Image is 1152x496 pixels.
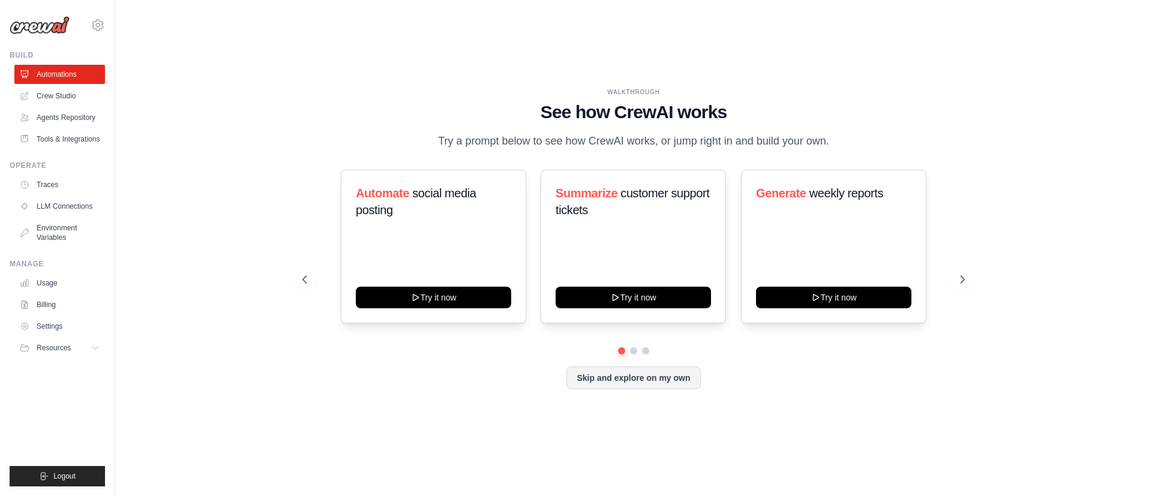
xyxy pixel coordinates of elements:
div: Build [10,50,105,60]
a: Crew Studio [14,86,105,106]
button: Resources [14,338,105,357]
button: Try it now [556,287,711,308]
iframe: Chat Widget [1092,438,1152,496]
a: Billing [14,295,105,314]
span: weekly reports [809,187,883,200]
div: WALKTHROUGH [302,88,965,97]
img: Logo [10,16,70,34]
a: Environment Variables [14,218,105,247]
span: Generate [756,187,806,200]
span: Summarize [556,187,617,200]
a: LLM Connections [14,197,105,216]
button: Skip and explore on my own [566,366,700,389]
span: social media posting [356,187,476,217]
button: Try it now [756,287,911,308]
p: Try a prompt below to see how CrewAI works, or jump right in and build your own. [432,133,835,150]
a: Settings [14,317,105,336]
button: Try it now [356,287,511,308]
span: customer support tickets [556,187,709,217]
a: Agents Repository [14,108,105,127]
span: Logout [53,471,76,481]
a: Usage [14,273,105,293]
a: Automations [14,65,105,84]
span: Automate [356,187,409,200]
div: Operate [10,161,105,170]
span: Resources [37,343,71,353]
a: Tools & Integrations [14,130,105,149]
button: Logout [10,466,105,486]
a: Traces [14,175,105,194]
div: Manage [10,259,105,269]
h1: See how CrewAI works [302,101,965,123]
